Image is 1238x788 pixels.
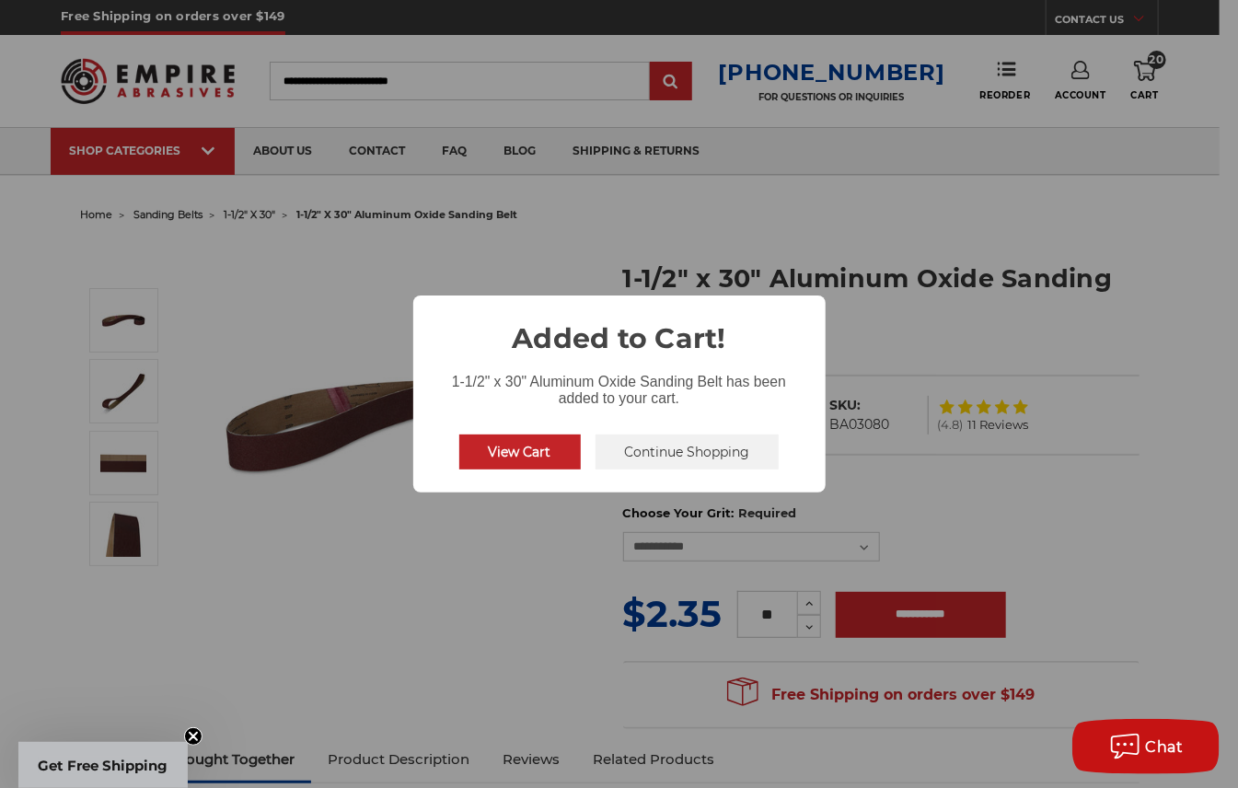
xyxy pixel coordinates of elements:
button: Continue Shopping [596,435,780,469]
h2: Added to Cart! [413,295,826,359]
span: Chat [1146,738,1184,756]
div: 1-1/2" x 30" Aluminum Oxide Sanding Belt has been added to your cart. [413,359,826,411]
button: Chat [1072,719,1220,774]
span: Get Free Shipping [39,757,168,774]
button: Close teaser [184,727,202,746]
button: View Cart [459,435,581,469]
